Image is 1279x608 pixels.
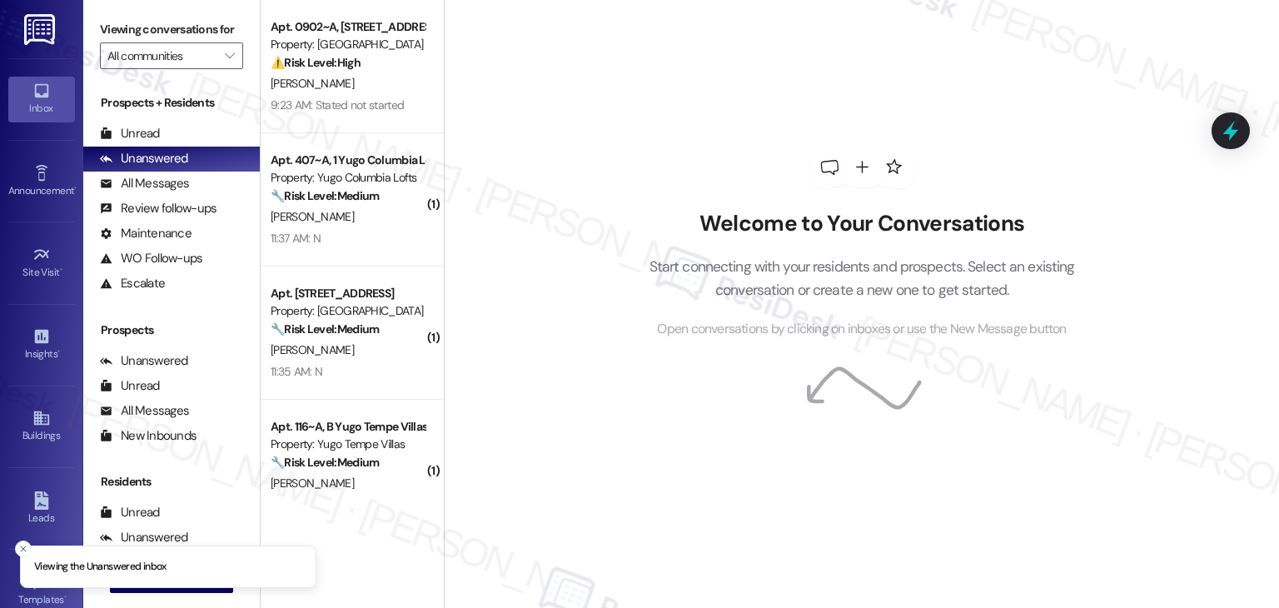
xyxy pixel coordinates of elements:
[34,560,167,575] p: Viewing the Unanswered inbox
[8,322,75,367] a: Insights •
[24,14,58,45] img: ResiDesk Logo
[271,231,321,246] div: 11:37 AM: N
[100,529,188,546] div: Unanswered
[83,94,260,112] div: Prospects + Residents
[100,402,189,420] div: All Messages
[100,225,192,242] div: Maintenance
[83,473,260,491] div: Residents
[271,97,404,112] div: 9:23 AM: Stated not started
[657,319,1066,340] span: Open conversations by clicking on inboxes or use the New Message button
[271,364,322,379] div: 11:35 AM: N
[15,541,32,557] button: Close toast
[8,486,75,531] a: Leads
[64,591,67,603] span: •
[271,18,425,36] div: Apt. 0902~A, [STREET_ADDRESS]
[271,342,354,357] span: [PERSON_NAME]
[271,152,425,169] div: Apt. 407~A, 1 Yugo Columbia Lofts
[100,504,160,521] div: Unread
[100,175,189,192] div: All Messages
[100,150,188,167] div: Unanswered
[100,125,160,142] div: Unread
[271,476,354,491] span: [PERSON_NAME]
[271,418,425,436] div: Apt. 116~A, B Yugo Tempe Villas
[271,76,354,91] span: [PERSON_NAME]
[271,285,425,302] div: Apt. [STREET_ADDRESS]
[271,436,425,453] div: Property: Yugo Tempe Villas
[60,264,62,276] span: •
[271,55,361,70] strong: ⚠️ Risk Level: High
[8,241,75,286] a: Site Visit •
[271,321,379,336] strong: 🔧 Risk Level: Medium
[271,188,379,203] strong: 🔧 Risk Level: Medium
[271,209,354,224] span: [PERSON_NAME]
[74,182,77,194] span: •
[271,36,425,53] div: Property: [GEOGRAPHIC_DATA]
[57,346,60,357] span: •
[100,427,197,445] div: New Inbounds
[100,377,160,395] div: Unread
[83,321,260,339] div: Prospects
[225,49,234,62] i: 
[100,17,243,42] label: Viewing conversations for
[100,200,216,217] div: Review follow-ups
[8,404,75,449] a: Buildings
[100,352,188,370] div: Unanswered
[624,211,1100,237] h2: Welcome to Your Conversations
[271,169,425,187] div: Property: Yugo Columbia Lofts
[8,77,75,122] a: Inbox
[100,275,165,292] div: Escalate
[624,255,1100,302] p: Start connecting with your residents and prospects. Select an existing conversation or create a n...
[271,302,425,320] div: Property: [GEOGRAPHIC_DATA]
[107,42,216,69] input: All communities
[271,455,379,470] strong: 🔧 Risk Level: Medium
[100,250,202,267] div: WO Follow-ups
